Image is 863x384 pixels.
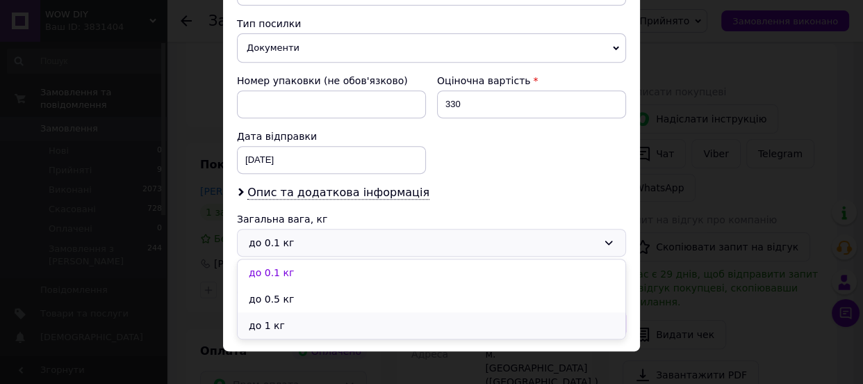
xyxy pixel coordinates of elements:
div: до 0.1 кг [249,235,598,250]
div: Номер упаковки (не обов'язково) [237,74,426,88]
li: до 0.1 кг [238,259,625,286]
li: до 1 кг [238,312,625,339]
div: Оціночна вартість [437,74,626,88]
div: Загальна вага, кг [237,212,626,226]
span: Документи [237,33,626,63]
span: Тип посилки [237,18,301,29]
span: Опис та додаткова інформація [247,186,429,200]
li: до 0.5 кг [238,286,625,312]
div: Дата відправки [237,129,426,143]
